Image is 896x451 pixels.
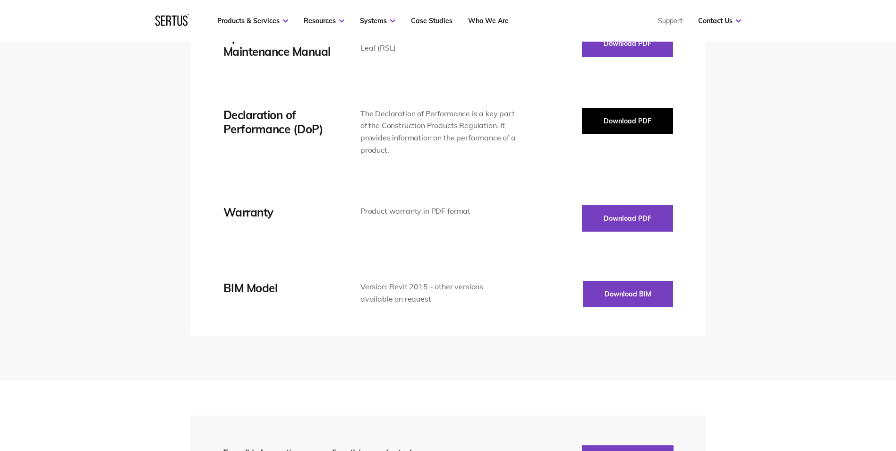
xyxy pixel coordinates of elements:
div: Operation & Maintenance Manual [223,30,332,59]
a: Systems [360,17,395,25]
a: Who We Are [468,17,509,25]
a: Support [658,17,683,25]
button: Download BIM [583,281,673,307]
div: How to use and care for your Roof Single Leaf (RSL) [360,30,517,54]
button: Download PDF [582,108,673,134]
div: Declaration of Performance (DoP) [223,108,332,136]
button: Download PDF [582,30,673,57]
div: BIM Model [223,281,332,295]
div: The Declaration of Performance is a key part of the Construction Products Regulation. It provides... [360,108,517,156]
iframe: Chat Widget [726,341,896,451]
a: Resources [304,17,344,25]
div: Warranty [223,205,332,219]
div: Version: Revit 2015 - other versions available on request [360,281,517,305]
a: Contact Us [698,17,741,25]
a: Products & Services [217,17,288,25]
a: Case Studies [411,17,452,25]
button: Download PDF [582,205,673,232]
div: Product warranty in PDF format [360,205,517,217]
